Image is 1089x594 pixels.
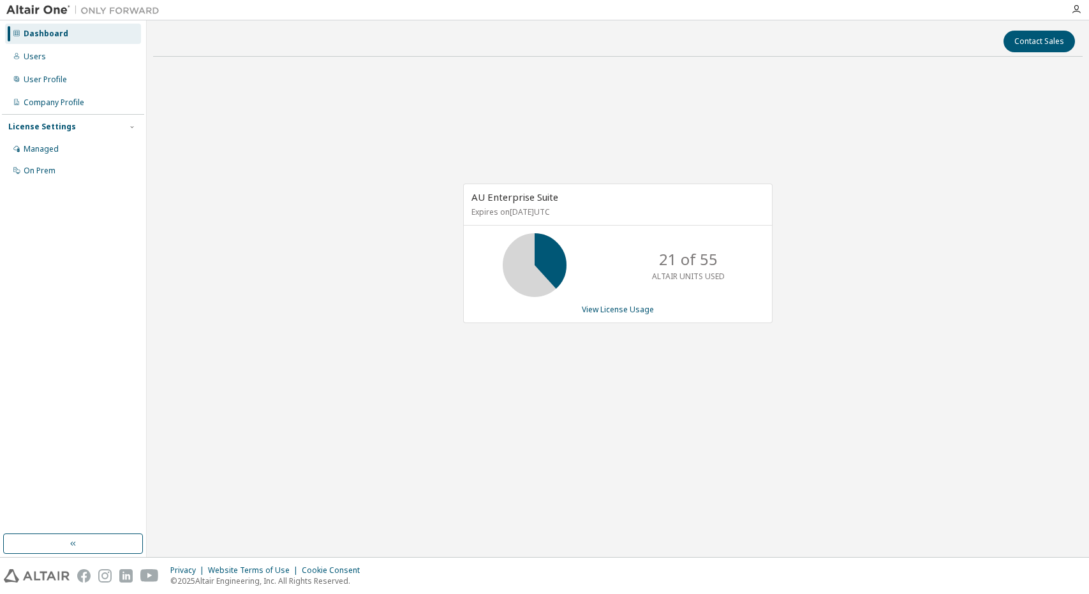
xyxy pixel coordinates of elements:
[24,29,68,39] div: Dashboard
[77,569,91,583] img: facebook.svg
[302,565,367,576] div: Cookie Consent
[582,304,654,315] a: View License Usage
[471,191,558,203] span: AU Enterprise Suite
[471,206,761,217] p: Expires on [DATE] UTC
[6,4,166,17] img: Altair One
[119,569,133,583] img: linkedin.svg
[208,565,302,576] div: Website Terms of Use
[24,52,46,62] div: Users
[24,98,84,108] div: Company Profile
[24,166,56,176] div: On Prem
[652,271,725,282] p: ALTAIR UNITS USED
[659,249,718,270] p: 21 of 55
[140,569,159,583] img: youtube.svg
[4,569,70,583] img: altair_logo.svg
[24,75,67,85] div: User Profile
[170,565,208,576] div: Privacy
[170,576,367,586] p: © 2025 Altair Engineering, Inc. All Rights Reserved.
[24,144,59,154] div: Managed
[8,122,76,132] div: License Settings
[98,569,112,583] img: instagram.svg
[1004,31,1075,52] button: Contact Sales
